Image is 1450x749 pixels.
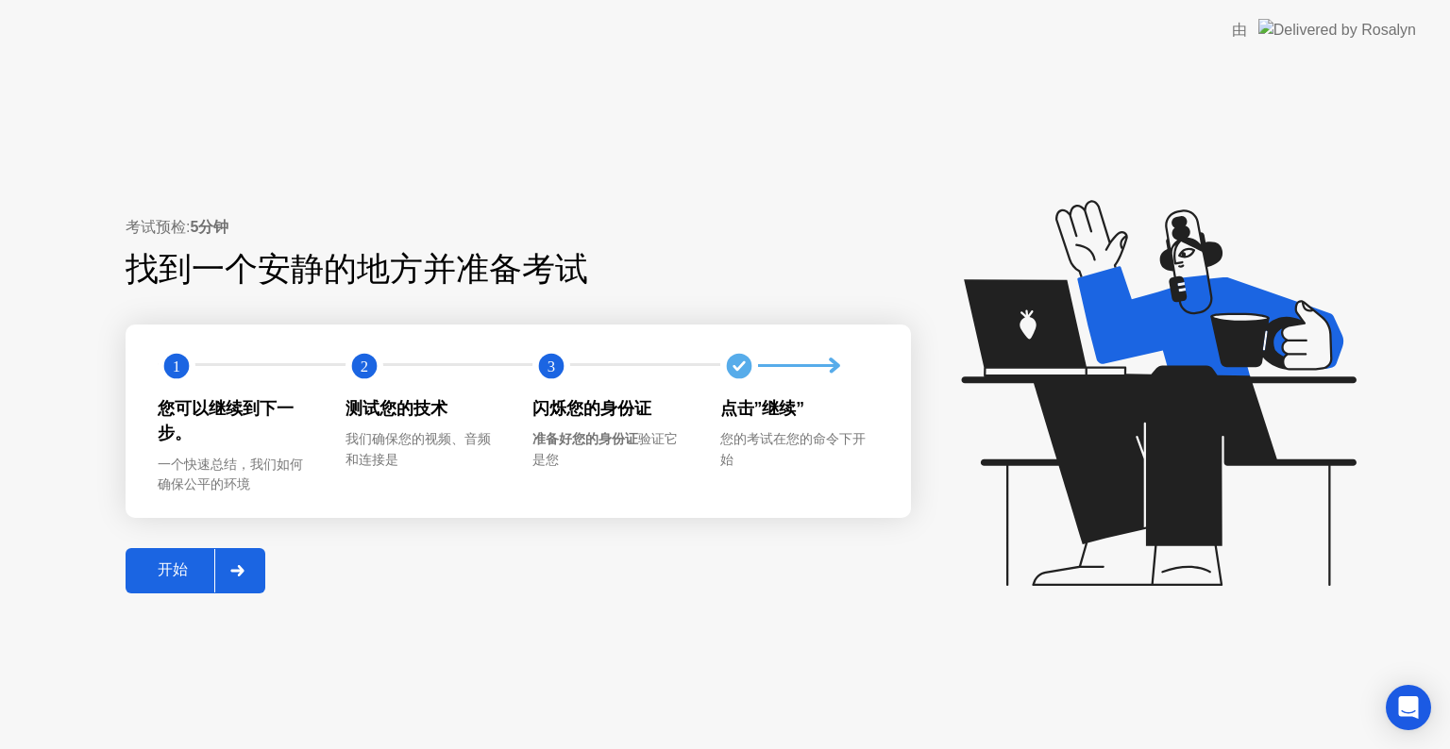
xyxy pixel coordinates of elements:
div: 考试预检: [126,216,911,239]
text: 2 [360,358,367,375]
div: 验证它是您 [532,429,690,470]
div: 开始 [131,560,214,580]
b: 5分钟 [190,219,228,235]
button: 开始 [126,548,265,593]
div: 我们确保您的视频、音频和连接是 [346,429,503,470]
div: 您的考试在您的命令下开始 [720,429,878,470]
b: 准备好您的身份证 [532,431,638,446]
img: Delivered by Rosalyn [1258,19,1416,41]
div: 您可以继续到下一步。 [158,396,315,446]
div: 由 [1232,19,1247,42]
text: 1 [173,358,180,375]
div: 找到一个安静的地方并准备考试 [126,244,791,294]
text: 3 [548,358,555,375]
div: 一个快速总结，我们如何确保公平的环境 [158,455,315,495]
div: 测试您的技术 [346,396,503,421]
div: 点击”继续” [720,396,878,421]
div: 闪烁您的身份证 [532,396,690,421]
div: Open Intercom Messenger [1386,685,1431,730]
